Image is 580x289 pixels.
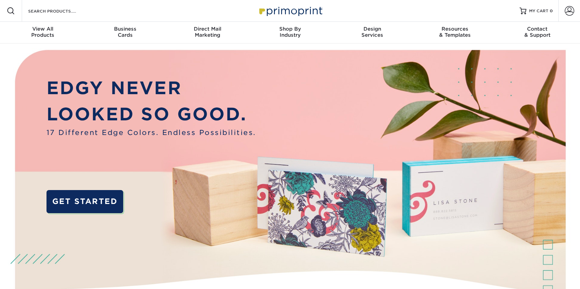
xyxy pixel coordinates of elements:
[84,22,166,44] a: BusinessCards
[496,26,579,38] div: & Support
[2,26,84,38] div: Products
[414,26,496,38] div: & Templates
[166,26,249,38] div: Marketing
[414,22,496,44] a: Resources& Templates
[496,22,579,44] a: Contact& Support
[331,22,414,44] a: DesignServices
[550,8,553,13] span: 0
[331,26,414,32] span: Design
[331,26,414,38] div: Services
[166,26,249,32] span: Direct Mail
[166,22,249,44] a: Direct MailMarketing
[2,26,84,32] span: View All
[496,26,579,32] span: Contact
[2,22,84,44] a: View AllProducts
[414,26,496,32] span: Resources
[249,26,331,38] div: Industry
[46,128,256,138] span: 17 Different Edge Colors. Endless Possibilities.
[46,75,256,101] p: EDGY NEVER
[84,26,166,38] div: Cards
[46,101,256,128] p: LOOKED SO GOOD.
[249,22,331,44] a: Shop ByIndustry
[256,3,324,18] img: Primoprint
[84,26,166,32] span: Business
[46,190,124,213] a: GET STARTED
[529,8,548,14] span: MY CART
[27,7,94,15] input: SEARCH PRODUCTS.....
[249,26,331,32] span: Shop By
